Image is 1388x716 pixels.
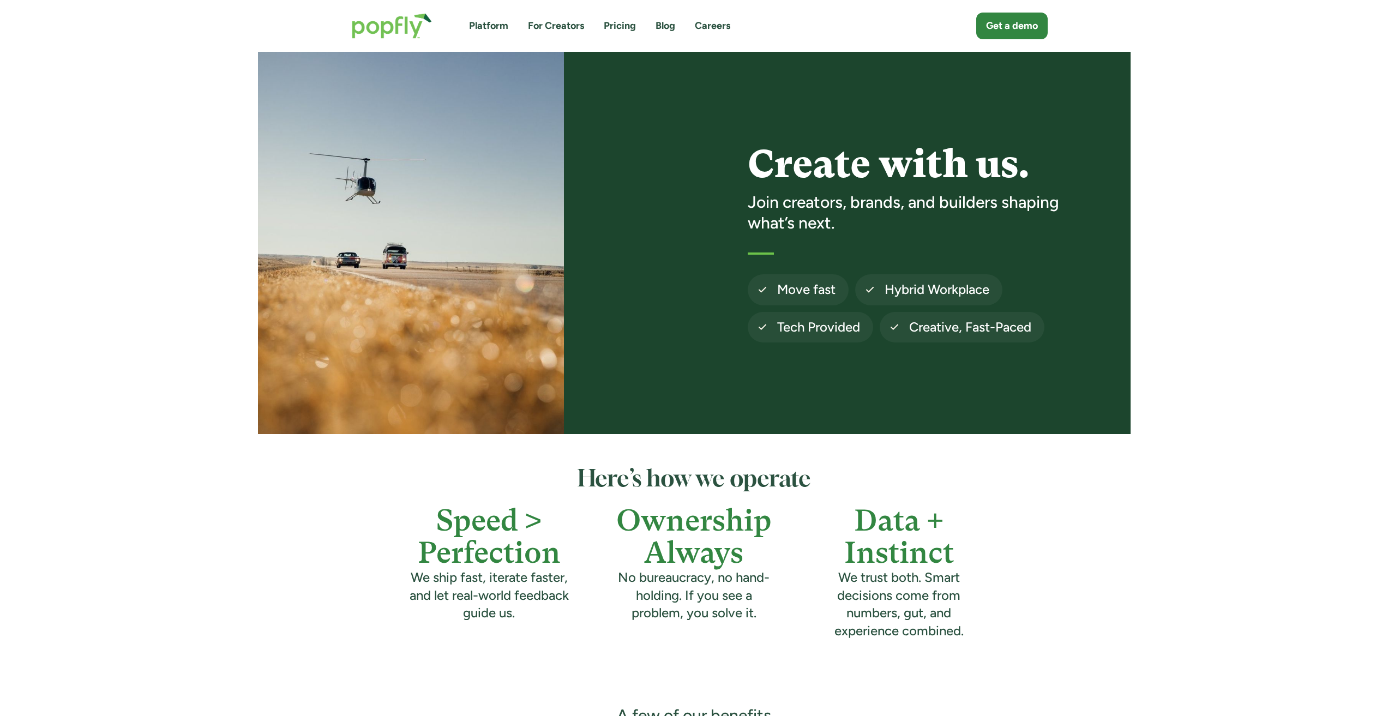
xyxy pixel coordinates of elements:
[656,19,675,33] a: Blog
[406,569,572,622] h4: We ship fast, iterate faster, and let real-world feedback guide us.
[469,19,508,33] a: Platform
[909,318,1031,336] h4: Creative, Fast-Paced
[777,318,860,336] h4: Tech Provided
[986,19,1038,33] div: Get a demo
[816,504,982,569] h4: Data + Instinct
[528,19,584,33] a: For Creators
[341,2,443,50] a: home
[611,569,777,622] h4: No bureaucracy, no hand-holding. If you see a problem, you solve it.
[406,504,572,569] h4: Speed > Perfection
[748,192,1077,233] h3: Join creators, brands, and builders shaping what’s next.
[976,13,1048,39] a: Get a demo
[406,467,982,493] h2: Here’s how we operate
[611,504,777,569] h4: Ownership Always
[777,281,836,298] h4: Move fast
[604,19,636,33] a: Pricing
[748,143,1077,185] h1: Create with us.
[695,19,730,33] a: Careers
[816,569,982,640] h4: We trust both. Smart decisions come from numbers, gut, and experience combined.
[885,281,989,298] h4: Hybrid Workplace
